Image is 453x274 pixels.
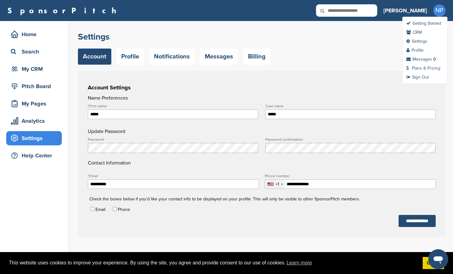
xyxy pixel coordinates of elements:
abbr: required [88,104,89,108]
span: This website uses cookies to improve your experience. By using the site, you agree and provide co... [9,258,418,268]
h3: [PERSON_NAME] [383,6,427,15]
div: Analytics [9,115,62,126]
a: Sign Out [406,75,429,80]
label: Password [88,138,258,141]
label: Phone [118,207,130,212]
a: Help Center [6,148,62,163]
a: CRM [406,30,422,35]
a: [PERSON_NAME] [383,4,427,17]
a: learn more about cookies [286,258,313,268]
a: My CRM [6,62,62,76]
div: Help Center [9,150,62,161]
a: Messages [200,49,238,65]
a: My Pages [6,96,62,111]
div: My CRM [9,63,62,75]
h3: Account Settings [88,83,436,92]
a: Home [6,27,62,41]
label: Last name [265,104,436,108]
h4: Name Preferences [88,94,436,102]
abbr: required [88,174,89,178]
a: Search [6,45,62,59]
a: Plans & Pricing [406,66,440,71]
a: Account [78,49,111,65]
a: Profile [406,48,424,53]
a: Getting Started [406,21,441,26]
a: Billing [243,49,271,65]
label: Password confirmation [265,138,436,141]
div: Home [9,29,62,40]
div: Selected country [265,180,285,189]
div: My Pages [9,98,62,109]
div: +1 [276,182,279,186]
a: Analytics [6,114,62,128]
h4: Contact Information [88,138,436,167]
a: Settings [6,131,62,145]
a: Notifications [149,49,195,65]
a: Profile [116,49,144,65]
div: 0 [433,57,436,62]
div: Settings [9,133,62,144]
label: Email [96,207,105,212]
h2: Settings [78,31,446,42]
a: Messages [406,57,432,62]
iframe: Button to launch messaging window [428,249,448,269]
abbr: required [265,104,267,108]
a: SponsorPitch [7,6,120,15]
a: Settings [406,39,427,44]
label: Phone number [265,174,436,178]
label: Email [88,174,259,178]
label: First name [88,104,258,108]
span: NP [433,4,446,17]
div: Search [9,46,62,57]
h4: Update Password [88,128,436,135]
a: dismiss cookie message [423,257,444,269]
div: Pitch Board [9,81,62,92]
a: Pitch Board [6,79,62,93]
